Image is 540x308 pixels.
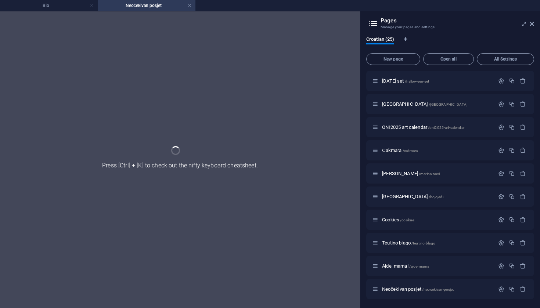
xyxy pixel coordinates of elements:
span: /teutino-blago [411,241,435,245]
div: ONI2025 art calendar/oni2025-art-calendar [380,125,494,130]
div: Remove [520,263,526,269]
span: Click to open page [382,78,429,84]
div: [PERSON_NAME]/marina-novi [380,171,494,176]
div: Duplicate [509,101,515,107]
div: Ajde, mama!/ajde-mama [380,264,494,268]
span: /bojojedi [429,195,443,199]
span: All Settings [480,57,531,61]
div: Settings [498,240,504,246]
div: Duplicate [509,170,515,177]
div: Remove [520,147,526,153]
div: Remove [520,193,526,200]
span: Open all [426,57,471,61]
div: Remove [520,286,526,292]
div: Remove [520,124,526,130]
div: Remove [520,217,526,223]
div: Settings [498,263,504,269]
button: All Settings [477,53,534,65]
div: Duplicate [509,147,515,153]
div: Language Tabs [366,36,534,50]
span: Click to open page [382,148,418,153]
div: Remove [520,240,526,246]
button: New page [366,53,420,65]
h3: Manage your pages and settings [381,24,519,30]
div: Teutino blago/teutino-blago [380,240,494,245]
div: Remove [520,78,526,84]
span: /[GEOGRAPHIC_DATA] [429,102,468,106]
div: Settings [498,193,504,200]
div: Settings [498,286,504,292]
div: Duplicate [509,217,515,223]
span: /halloween-set [405,79,429,83]
div: Čakmara/cakmara [380,148,494,153]
div: Settings [498,101,504,107]
span: Neočekivan posjet [382,286,454,292]
h2: Pages [381,17,534,24]
span: New page [370,57,417,61]
span: Click to open page [382,171,440,176]
span: /oni2025-art-calendar [428,126,464,130]
span: /marina-novi [419,172,440,176]
div: Settings [498,147,504,153]
div: Cookies/cookies [380,217,494,222]
div: Duplicate [509,78,515,84]
div: Duplicate [509,263,515,269]
div: Duplicate [509,193,515,200]
span: Ajde, mama! [382,263,429,269]
span: /neocekivan-posjet [422,287,454,291]
span: Click to open page [382,217,414,222]
span: Click to open page [382,194,443,199]
span: /ajde-mama [409,264,429,268]
div: [GEOGRAPHIC_DATA]/bojojedi [380,194,494,199]
button: Open all [423,53,474,65]
span: Croatian (25) [366,35,394,45]
div: Duplicate [509,124,515,130]
span: Click to open page [382,240,435,246]
div: Remove [520,170,526,177]
span: /cookies [400,218,414,222]
div: [GEOGRAPHIC_DATA]/[GEOGRAPHIC_DATA] [380,102,494,106]
div: Settings [498,217,504,223]
span: /cakmara [403,149,418,153]
span: Click to open page [382,101,468,107]
div: Settings [498,170,504,177]
div: Remove [520,101,526,107]
div: Settings [498,124,504,130]
div: Duplicate [509,240,515,246]
div: Settings [498,78,504,84]
h4: Neočekivan posjet [98,1,195,10]
div: Neočekivan posjet/neocekivan-posjet [380,287,494,291]
div: Duplicate [509,286,515,292]
div: [DATE] set/halloween-set [380,79,494,83]
span: Click to open page [382,124,464,130]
